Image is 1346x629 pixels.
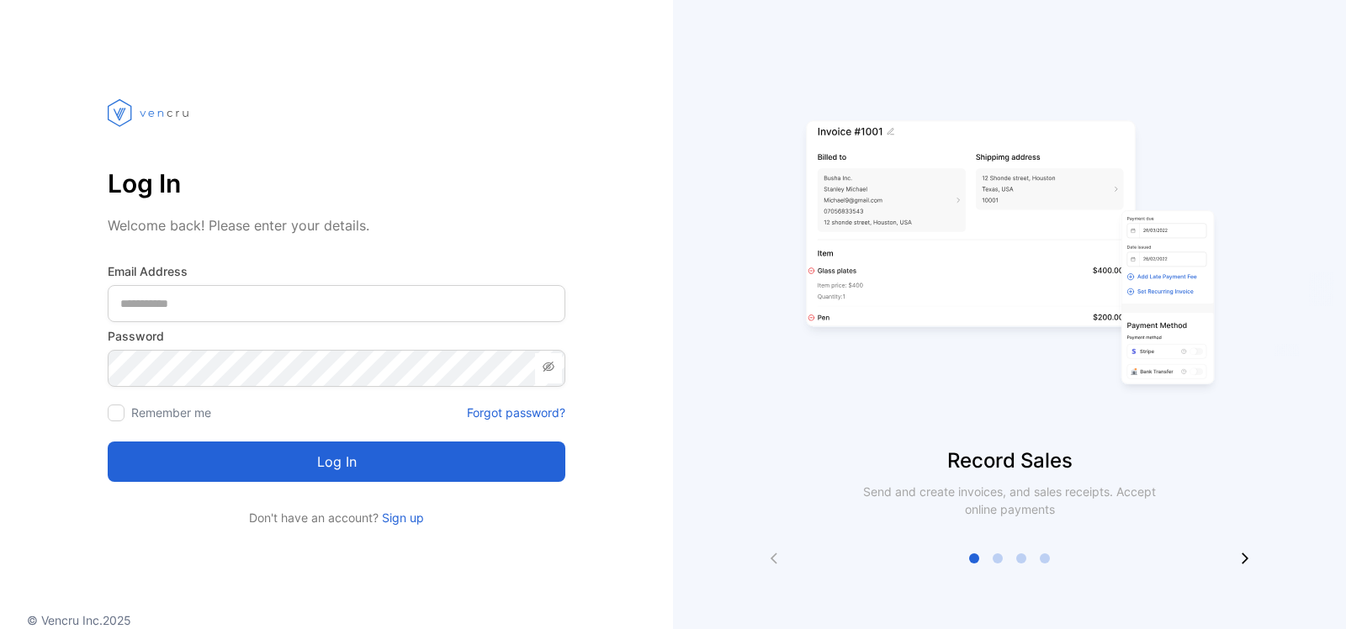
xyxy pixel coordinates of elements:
p: Welcome back! Please enter your details. [108,215,565,235]
a: Forgot password? [467,404,565,421]
p: Send and create invoices, and sales receipts. Accept online payments [848,483,1171,518]
img: vencru logo [108,67,192,158]
img: slider image [799,67,1220,446]
p: Don't have an account? [108,509,565,526]
label: Email Address [108,262,565,280]
button: Log in [108,441,565,482]
a: Sign up [379,510,424,525]
p: Record Sales [673,446,1346,476]
p: Log In [108,163,565,203]
label: Remember me [131,405,211,420]
label: Password [108,327,565,345]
